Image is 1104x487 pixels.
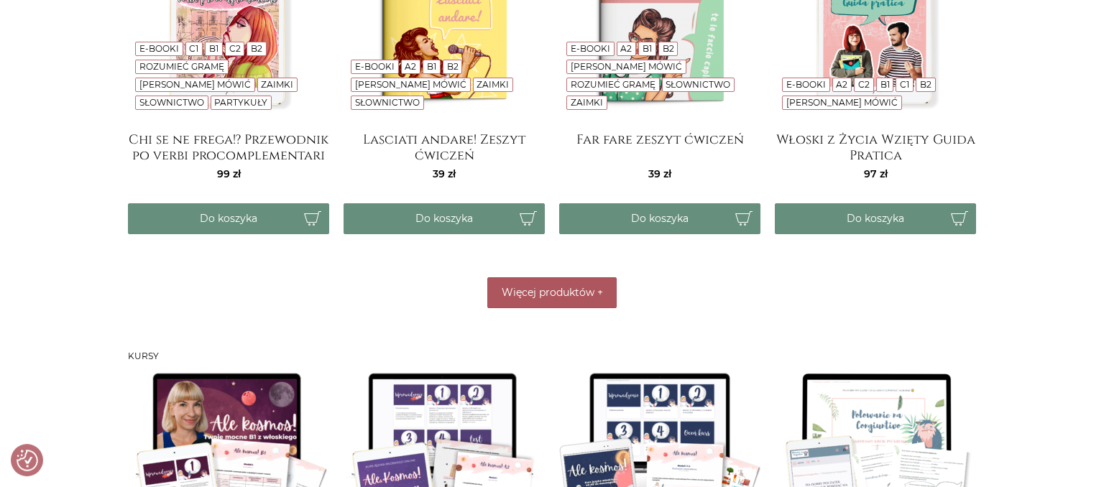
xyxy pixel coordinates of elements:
[209,43,218,54] a: B1
[487,277,617,308] button: Więcej produktów +
[344,132,545,161] a: Lasciati andare! Zeszyt ćwiczeń
[477,79,509,90] a: Zaimki
[355,97,420,108] a: Słownictwo
[648,167,671,180] span: 39
[880,79,890,90] a: B1
[571,43,610,54] a: E-booki
[864,167,888,180] span: 97
[920,79,931,90] a: B2
[128,132,329,161] a: Chi se ne frega!? Przewodnik po verbi procomplementari
[229,43,241,54] a: C2
[502,286,594,299] span: Więcej produktów
[663,43,674,54] a: B2
[217,167,241,180] span: 99
[666,79,730,90] a: Słownictwo
[786,97,898,108] a: [PERSON_NAME] mówić
[620,43,632,54] a: A2
[355,79,466,90] a: [PERSON_NAME] mówić
[139,97,204,108] a: Słownictwo
[571,79,655,90] a: Rozumieć gramę
[128,351,976,361] h3: Kursy
[139,61,224,72] a: Rozumieć gramę
[643,43,652,54] a: B1
[128,203,329,234] button: Do koszyka
[858,79,870,90] a: C2
[17,450,38,471] img: Revisit consent button
[251,43,262,54] a: B2
[433,167,456,180] span: 39
[775,203,976,234] button: Do koszyka
[17,450,38,471] button: Preferencje co do zgód
[786,79,826,90] a: E-booki
[447,61,459,72] a: B2
[775,132,976,161] a: Włoski z Życia Wzięty Guida Pratica
[836,79,847,90] a: A2
[355,61,395,72] a: E-booki
[559,132,760,161] a: Far fare zeszyt ćwiczeń
[571,97,603,108] a: Zaimki
[139,43,179,54] a: E-booki
[139,79,251,90] a: [PERSON_NAME] mówić
[405,61,416,72] a: A2
[571,61,682,72] a: [PERSON_NAME] mówić
[214,97,267,108] a: Partykuły
[344,203,545,234] button: Do koszyka
[189,43,198,54] a: C1
[261,79,293,90] a: Zaimki
[427,61,436,72] a: B1
[597,286,603,299] span: +
[559,203,760,234] button: Do koszyka
[900,79,909,90] a: C1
